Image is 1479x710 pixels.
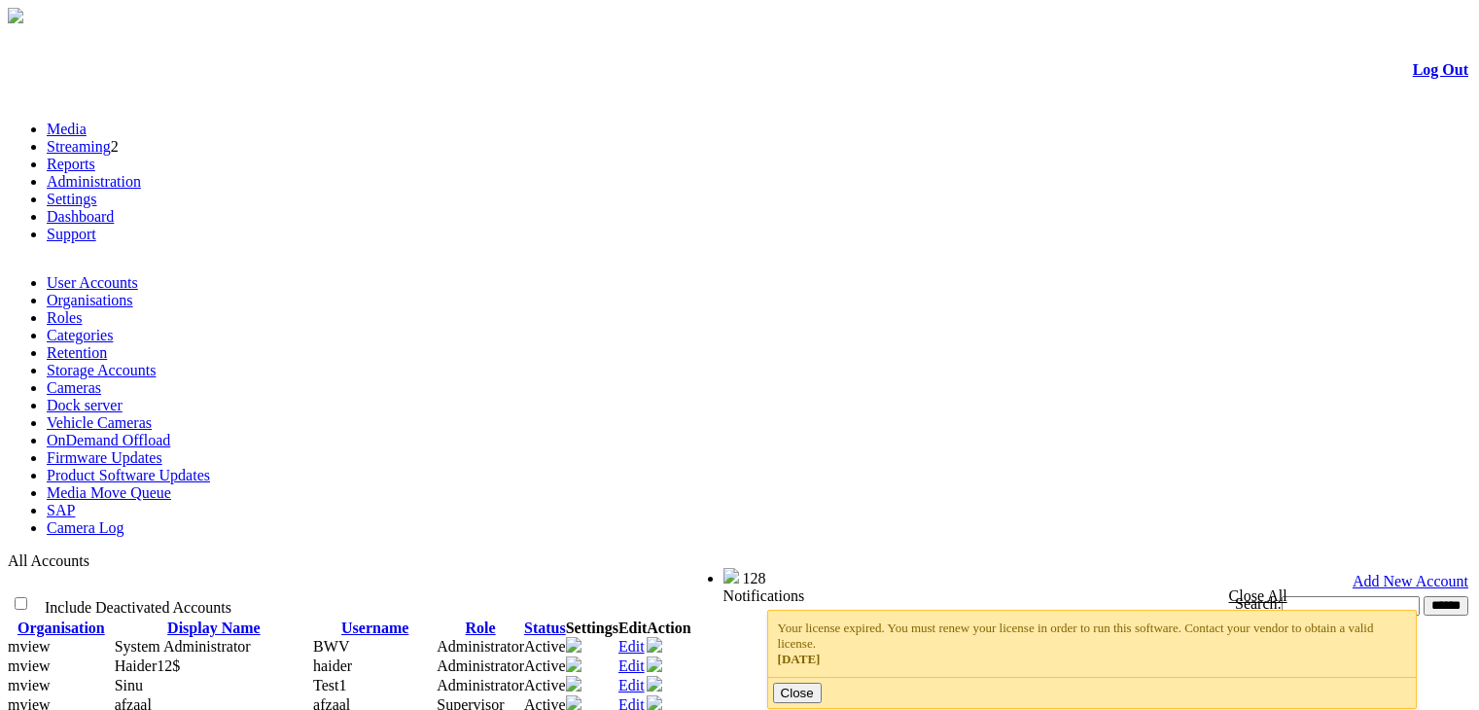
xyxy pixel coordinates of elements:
a: Username [341,620,408,636]
span: Include Deactivated Accounts [45,599,231,616]
img: bell25.png [723,568,739,584]
a: Product Software Updates [47,467,210,483]
a: Reports [47,156,95,172]
a: Roles [47,309,82,326]
span: BWV [313,638,349,655]
a: OnDemand Offload [47,432,170,448]
span: 128 [743,570,766,586]
a: Organisation [18,620,105,636]
a: Firmware Updates [47,449,162,466]
span: 2 [111,138,119,155]
a: User Accounts [47,274,138,291]
a: Support [47,226,96,242]
span: mview [8,657,51,674]
a: Storage Accounts [47,362,156,378]
a: SAP [47,502,75,518]
span: Welcome, System Administrator (Administrator) [438,569,685,584]
a: Cameras [47,379,101,396]
a: Settings [47,191,97,207]
a: Organisations [47,292,133,308]
a: Streaming [47,138,111,155]
span: [DATE] [778,652,821,666]
span: Contact Method: SMS and Email [115,657,181,674]
span: haider [313,657,352,674]
a: Media [47,121,87,137]
a: Display Name [167,620,261,636]
span: Contact Method: None [115,638,251,655]
a: Media Move Queue [47,484,171,501]
button: Close [773,683,822,703]
a: Log Out [1413,61,1468,78]
span: All Accounts [8,552,89,569]
a: Dock server [47,397,123,413]
img: arrow-3.png [8,8,23,23]
a: Categories [47,327,113,343]
a: Close All [1229,587,1287,604]
span: Contact Method: SMS and Email [115,677,143,693]
a: Dashboard [47,208,114,225]
div: Your license expired. You must renew your license in order to run this software. Contact your ven... [778,621,1407,667]
a: Administration [47,173,141,190]
span: Test1 [313,677,346,693]
a: Camera Log [47,519,124,536]
span: mview [8,638,51,655]
a: Vehicle Cameras [47,414,152,431]
span: mview [8,677,51,693]
a: Retention [47,344,107,361]
div: Notifications [723,587,1430,605]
